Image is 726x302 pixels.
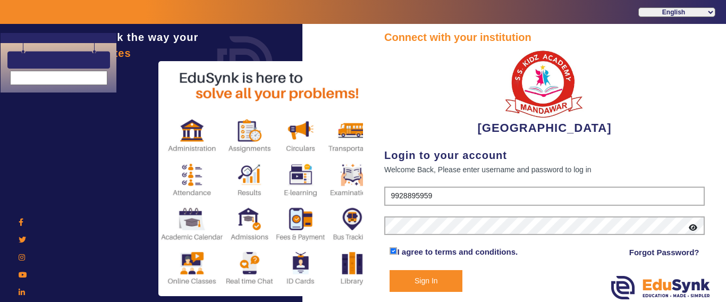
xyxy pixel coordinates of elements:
[611,276,710,299] img: edusynk.png
[384,147,705,163] div: Login to your account
[22,31,198,43] span: It's time to rethink the way your
[504,45,584,119] img: b9104f0a-387a-4379-b368-ffa933cda262
[384,45,705,137] div: [GEOGRAPHIC_DATA]
[384,163,705,176] div: Welcome Back, Please enter username and password to log in
[384,29,705,45] div: Connect with your institution
[629,246,699,259] a: Forgot Password?
[390,270,462,292] button: Sign In
[205,24,285,104] img: login.png
[158,61,382,296] img: login2.png
[397,247,518,256] a: I agree to terms and conditions.
[384,187,705,206] input: User Name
